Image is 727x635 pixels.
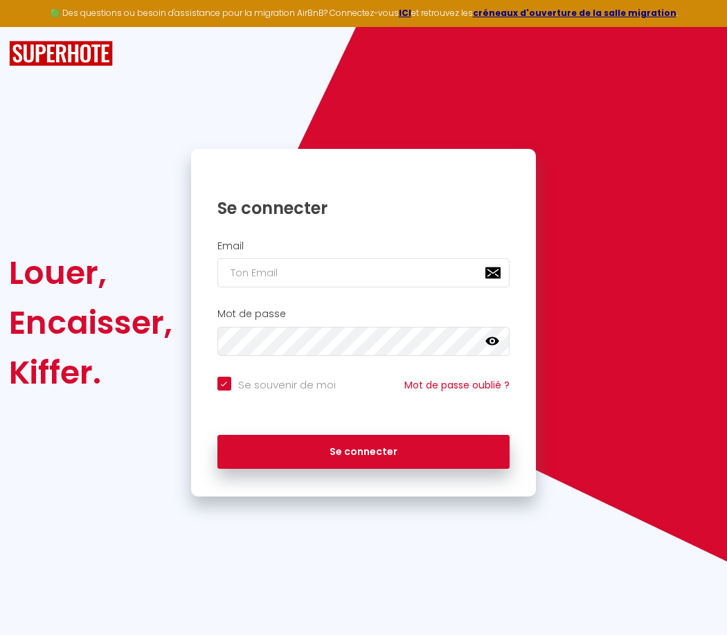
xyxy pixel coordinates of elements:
h1: Se connecter [217,197,510,219]
a: ICI [399,7,411,19]
h2: Email [217,240,510,252]
div: Kiffer. [9,348,172,397]
div: Louer, [9,248,172,298]
img: SuperHote logo [9,41,113,66]
input: Ton Email [217,258,510,287]
h2: Mot de passe [217,308,510,320]
button: Se connecter [217,435,510,469]
a: créneaux d'ouverture de la salle migration [473,7,676,19]
div: Encaisser, [9,298,172,348]
a: Mot de passe oublié ? [404,378,510,392]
